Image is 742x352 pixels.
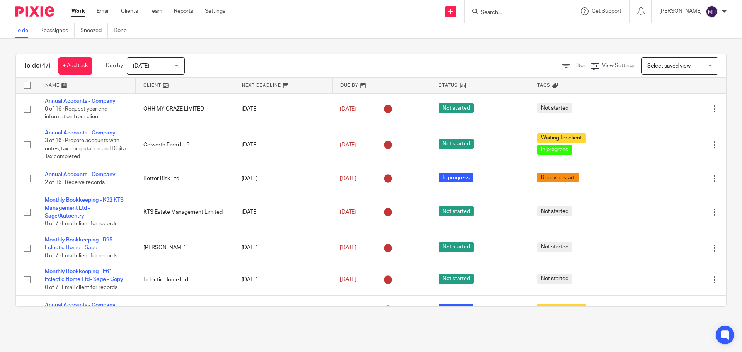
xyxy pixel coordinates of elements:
[647,63,691,69] span: Select saved view
[45,180,105,185] span: 2 of 16 · Receive records
[45,99,116,104] a: Annual Accounts - Company
[234,264,332,296] td: [DATE]
[340,142,356,148] span: [DATE]
[340,277,356,282] span: [DATE]
[439,304,473,313] span: In progress
[80,23,108,38] a: Snoozed
[706,5,718,18] img: svg%3E
[537,206,572,216] span: Not started
[592,9,621,14] span: Get Support
[537,304,586,313] span: Waiting for client
[136,125,234,165] td: Colworth Farm LLP
[439,139,474,149] span: Not started
[234,125,332,165] td: [DATE]
[45,221,117,227] span: 0 of 7 · Email client for records
[136,296,234,323] td: WIS Property Limited
[234,165,332,192] td: [DATE]
[439,103,474,113] span: Not started
[573,63,585,68] span: Filter
[114,23,133,38] a: Done
[45,237,116,250] a: Monthly Bookkeeping - R95 - Eclectic Home - Sage
[234,232,332,264] td: [DATE]
[340,106,356,112] span: [DATE]
[174,7,193,15] a: Reports
[133,63,149,69] span: [DATE]
[45,253,117,258] span: 0 of 7 · Email client for records
[71,7,85,15] a: Work
[537,274,572,284] span: Not started
[45,130,116,136] a: Annual Accounts - Company
[234,296,332,323] td: [DATE]
[136,165,234,192] td: Better Risk Ltd
[150,7,162,15] a: Team
[234,93,332,125] td: [DATE]
[24,62,51,70] h1: To do
[340,245,356,250] span: [DATE]
[537,133,586,143] span: Waiting for client
[340,176,356,181] span: [DATE]
[234,192,332,232] td: [DATE]
[136,264,234,296] td: Eclectic Home Ltd
[439,173,473,182] span: In progress
[97,7,109,15] a: Email
[439,242,474,252] span: Not started
[659,7,702,15] p: [PERSON_NAME]
[45,303,116,308] a: Annual Accounts - Company
[106,62,123,70] p: Due by
[45,106,107,120] span: 0 of 16 · Request year end information from client
[537,173,579,182] span: Ready to start
[537,103,572,113] span: Not started
[537,145,572,155] span: In progress
[40,63,51,69] span: (47)
[15,23,34,38] a: To do
[40,23,75,38] a: Reassigned
[205,7,225,15] a: Settings
[15,6,54,17] img: Pixie
[136,232,234,264] td: [PERSON_NAME]
[602,63,635,68] span: View Settings
[45,172,116,177] a: Annual Accounts - Company
[136,192,234,232] td: KTS Estate Management Limited
[537,83,550,87] span: Tags
[58,57,92,75] a: + Add task
[45,138,126,160] span: 3 of 16 · Prepare accounts with notes, tax computation and Digita Tax completed
[45,197,124,219] a: Monthly Bookkeeping - K32 KTS Management Ltd - Sage/Autoentry
[537,242,572,252] span: Not started
[439,206,474,216] span: Not started
[45,285,117,290] span: 0 of 7 · Email client for records
[45,269,123,282] a: Monthly Bookkeeping - E61 - Eclectic Home Ltd- Sage - Copy
[136,93,234,125] td: OHH MY GRAZE LIMITED
[121,7,138,15] a: Clients
[340,209,356,215] span: [DATE]
[480,9,550,16] input: Search
[439,274,474,284] span: Not started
